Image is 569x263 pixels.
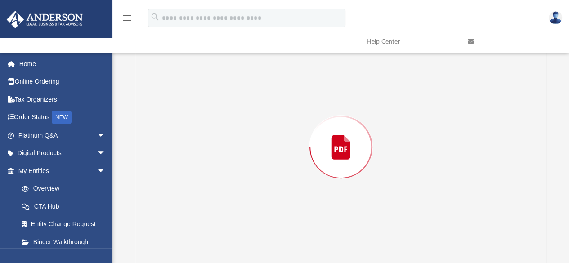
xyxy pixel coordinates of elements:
[97,144,115,163] span: arrow_drop_down
[4,11,85,28] img: Anderson Advisors Platinum Portal
[6,126,119,144] a: Platinum Q&Aarrow_drop_down
[97,162,115,180] span: arrow_drop_down
[6,73,119,91] a: Online Ordering
[97,126,115,145] span: arrow_drop_down
[13,180,119,198] a: Overview
[6,108,119,127] a: Order StatusNEW
[360,24,461,59] a: Help Center
[6,144,119,162] a: Digital Productsarrow_drop_down
[13,233,119,251] a: Binder Walkthrough
[6,90,119,108] a: Tax Organizers
[13,215,119,233] a: Entity Change Request
[6,162,119,180] a: My Entitiesarrow_drop_down
[121,17,132,23] a: menu
[13,197,119,215] a: CTA Hub
[121,13,132,23] i: menu
[6,55,119,73] a: Home
[52,111,72,124] div: NEW
[549,11,562,24] img: User Pic
[150,12,160,22] i: search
